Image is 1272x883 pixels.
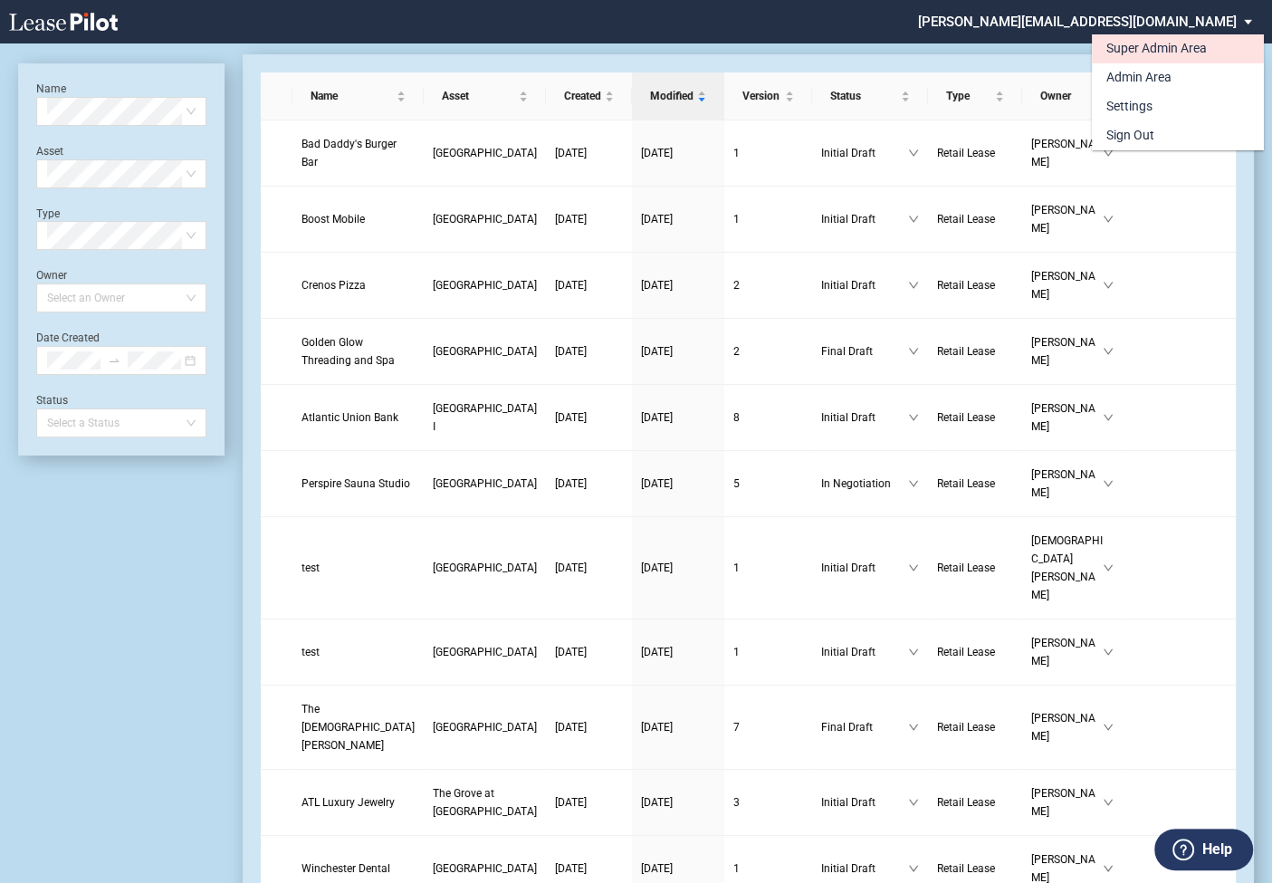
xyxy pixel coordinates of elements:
label: Help [1202,838,1232,861]
div: Admin Area [1106,69,1172,87]
div: Super Admin Area [1106,40,1207,58]
div: Sign Out [1106,127,1154,145]
div: Settings [1106,98,1152,116]
button: Help [1154,829,1253,870]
